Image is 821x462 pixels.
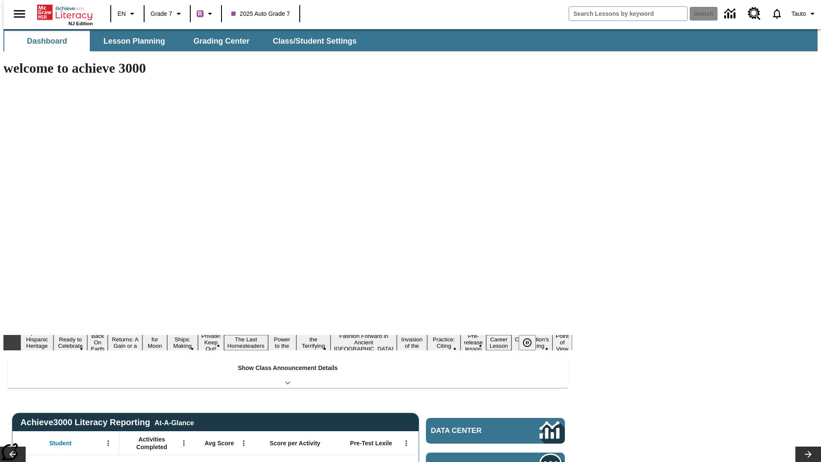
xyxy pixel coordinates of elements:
span: Tauto [791,9,806,18]
span: 2025 Auto Grade 7 [231,9,290,18]
button: Slide 17 Point of View [552,332,572,353]
div: Show Class Announcement Details [8,358,568,388]
button: Slide 9 Solar Power to the People [268,329,296,357]
a: Notifications [766,3,788,25]
div: At-A-Glance [154,418,194,427]
button: Slide 12 The Invasion of the Free CD [397,329,427,357]
button: Pause [519,335,536,350]
input: search field [569,7,687,21]
button: Slide 11 Fashion Forward in Ancient Rome [331,332,397,353]
span: EN [118,9,126,18]
a: Data Center [426,418,565,444]
div: Pause [519,335,544,350]
button: Slide 4 Free Returns: A Gain or a Drain? [108,329,142,357]
button: Slide 8 The Last Homesteaders [224,335,268,350]
span: Score per Activity [270,439,321,447]
button: Open Menu [237,437,250,450]
button: Slide 6 Cruise Ships: Making Waves [167,329,198,357]
button: Open Menu [400,437,413,450]
button: Lesson carousel, Next [795,447,821,462]
span: Data Center [431,426,511,435]
button: Open side menu [7,1,32,27]
button: Slide 15 Career Lesson [486,335,511,350]
div: SubNavbar [3,31,364,51]
button: Class/Student Settings [266,31,363,51]
div: SubNavbar [3,29,818,51]
button: Profile/Settings [788,6,821,21]
button: Boost Class color is purple. Change class color [193,6,219,21]
h1: welcome to achieve 3000 [3,60,572,76]
a: Data Center [719,2,743,26]
p: Show Class Announcement Details [238,364,338,373]
span: NJ Edition [68,21,93,26]
span: Grade 7 [151,9,172,18]
button: Slide 10 Attack of the Terrifying Tomatoes [296,329,331,357]
span: Avg Score [204,439,234,447]
button: Lesson Planning [92,31,177,51]
span: Activities Completed [124,435,180,451]
span: B [198,8,202,19]
span: Student [49,439,71,447]
button: Dashboard [4,31,90,51]
button: Slide 1 ¡Viva Hispanic Heritage Month! [21,329,53,357]
button: Grading Center [179,31,264,51]
button: Grade: Grade 7, Select a grade [147,6,187,21]
a: Resource Center, Will open in new tab [743,2,766,25]
span: Pre-Test Lexile [350,439,393,447]
button: Language: EN, Select a language [114,6,141,21]
button: Slide 7 Private! Keep Out! [198,332,224,353]
button: Open Menu [102,437,115,450]
div: Home [37,3,93,26]
button: Slide 2 Get Ready to Celebrate Juneteenth! [53,329,87,357]
button: Open Menu [177,437,190,450]
span: Achieve3000 Literacy Reporting [21,418,194,427]
button: Slide 13 Mixed Practice: Citing Evidence [427,329,461,357]
button: Slide 3 Back On Earth [87,332,108,353]
button: Slide 16 The Constitution's Balancing Act [511,329,552,357]
a: Home [37,4,93,21]
button: Slide 14 Pre-release lesson [461,332,486,353]
button: Slide 5 Time for Moon Rules? [142,329,167,357]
